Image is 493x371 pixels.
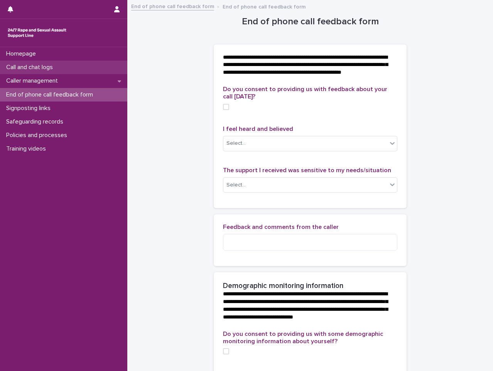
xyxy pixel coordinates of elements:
p: Caller management [3,77,64,85]
span: Do you consent to providing us with some demographic monitoring information about yourself? [223,331,383,344]
p: Training videos [3,145,52,152]
p: Call and chat logs [3,64,59,71]
p: Policies and processes [3,132,73,139]
p: End of phone call feedback form [223,2,306,10]
h2: Demographic monitoring information [223,281,343,290]
h1: End of phone call feedback form [214,16,407,27]
p: Homepage [3,50,42,58]
a: End of phone call feedback form [131,2,214,10]
p: Safeguarding records [3,118,69,125]
p: End of phone call feedback form [3,91,99,98]
span: The support I received was sensitive to my needs/situation [223,167,391,173]
span: Do you consent to providing us with feedback about your call [DATE]? [223,86,387,100]
div: Select... [226,139,246,147]
div: Select... [226,181,246,189]
span: I feel heard and believed [223,126,293,132]
span: Feedback and comments from the caller [223,224,339,230]
p: Signposting links [3,105,57,112]
img: rhQMoQhaT3yELyF149Cw [6,25,68,41]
